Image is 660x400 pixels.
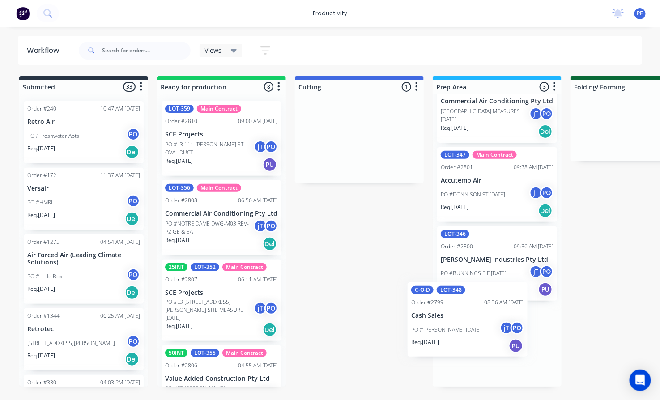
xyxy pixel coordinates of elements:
div: Open Intercom Messenger [630,370,651,391]
span: Views [205,46,222,55]
input: Search for orders... [102,42,191,60]
div: Workflow [27,45,64,56]
img: Factory [16,7,30,20]
div: productivity [308,7,352,20]
span: PF [637,9,643,17]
